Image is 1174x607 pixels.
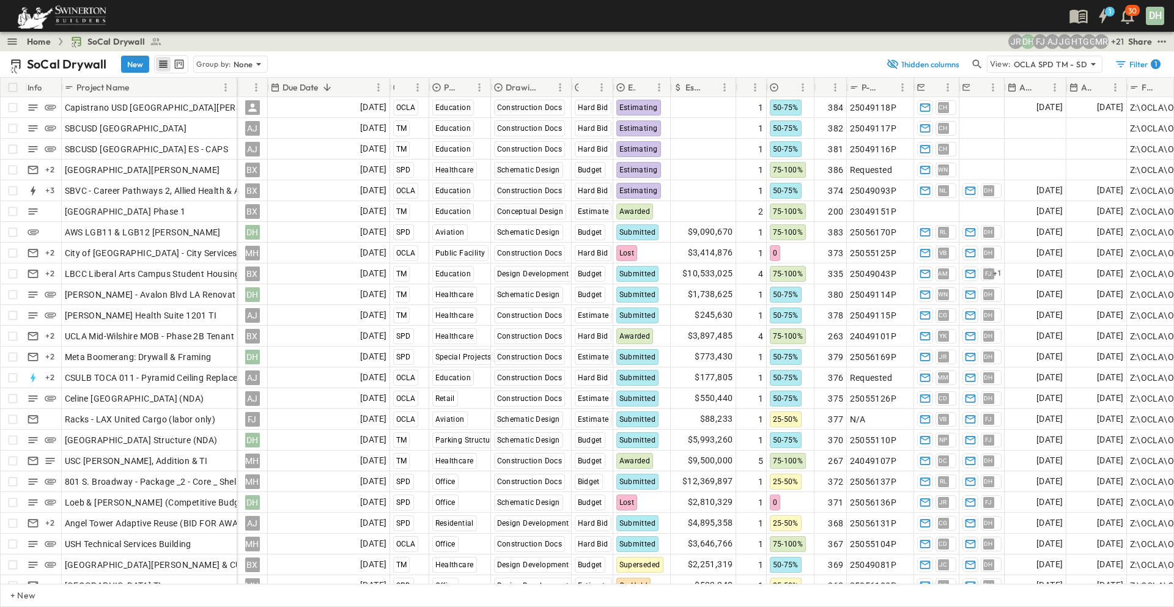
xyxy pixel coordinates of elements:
[245,350,260,364] div: DH
[828,309,843,322] span: 378
[993,268,1002,280] span: + 1
[704,81,717,94] button: Sort
[619,145,658,153] span: Estimating
[578,290,602,299] span: Budget
[1036,308,1063,322] span: [DATE]
[773,353,799,361] span: 50-75%
[828,247,843,259] span: 373
[773,145,799,153] span: 50-75%
[619,353,656,361] span: Submitted
[688,287,733,301] span: $1,738,625
[43,329,57,344] div: + 2
[360,308,386,322] span: [DATE]
[396,186,416,195] span: OCLA
[360,142,386,156] span: [DATE]
[65,205,186,218] span: [GEOGRAPHIC_DATA] Phase 1
[320,81,334,94] button: Sort
[638,81,652,94] button: Sort
[435,145,471,153] span: Education
[497,290,560,299] span: Schematic Design
[828,268,843,280] span: 335
[1128,35,1152,48] div: Share
[682,267,733,281] span: $10,533,025
[245,370,260,385] div: AJ
[1021,34,1035,49] div: Daryll Hayward (daryll.hayward@swinerton.com)
[748,80,762,95] button: Menu
[65,351,212,363] span: Meta Boomerang: Drywall & Framing
[360,287,386,301] span: [DATE]
[773,228,803,237] span: 75-100%
[371,80,386,95] button: Menu
[773,103,799,112] span: 50-75%
[927,81,940,94] button: Sort
[939,315,948,315] span: CG
[234,58,253,70] p: None
[758,226,763,238] span: 1
[758,289,763,301] span: 1
[27,35,51,48] a: Home
[25,78,62,97] div: Info
[990,57,1011,71] p: View:
[506,81,537,94] p: Drawing Status
[1036,225,1063,239] span: [DATE]
[396,270,407,278] span: TM
[619,207,651,216] span: Awarded
[695,370,733,384] span: $177,805
[472,80,487,95] button: Menu
[773,186,799,195] span: 50-75%
[1145,6,1165,26] button: DH
[435,270,471,278] span: Education
[850,185,897,197] span: 25049093P
[553,80,567,95] button: Menu
[171,57,186,72] button: kanban view
[1097,246,1123,260] span: [DATE]
[539,81,553,94] button: Sort
[1033,34,1047,49] div: Francisco J. Sanchez (frsanchez@swinerton.com)
[578,207,609,216] span: Estimate
[249,80,264,95] button: Menu
[245,225,260,240] div: DH
[65,143,229,155] span: SBCUSD [GEOGRAPHIC_DATA] ES - CAPS
[435,353,492,361] span: Special Projects
[619,166,658,174] span: Estimating
[939,107,948,108] span: CH
[1128,6,1137,16] p: 30
[396,290,407,299] span: TM
[1097,287,1123,301] span: [DATE]
[652,80,666,95] button: Menu
[619,332,651,340] span: Awarded
[497,103,563,112] span: Construction Docs
[497,207,564,216] span: Conceptual Design
[396,353,411,361] span: SPD
[43,163,57,177] div: + 2
[245,287,260,302] div: DH
[1008,34,1023,49] div: Joshua Russell (joshua.russell@swinerton.com)
[497,249,563,257] span: Construction Docs
[1019,81,1032,94] p: Anticipated Start
[850,226,897,238] span: 25056170P
[685,81,701,94] p: Estimate Amount
[396,249,416,257] span: OCLA
[15,3,109,29] img: 6c363589ada0b36f064d841b69d3a419a338230e66bb0a533688fa5cc3e9e735.png
[758,164,763,176] span: 1
[28,70,42,105] div: Info
[360,225,386,239] span: [DATE]
[245,246,260,260] div: MH
[497,332,563,340] span: Construction Docs
[828,80,843,95] button: Menu
[245,308,260,323] div: AJ
[1034,81,1047,94] button: Sort
[282,81,318,94] p: Due Date
[619,249,635,257] span: Lost
[578,145,608,153] span: Hard Bid
[1082,34,1096,49] div: Gerrad Gerber (gerrad.gerber@swinerton.com)
[581,81,594,94] button: Sort
[156,57,171,72] button: row view
[65,268,240,280] span: LBCC Liberal Arts Campus Student Housing
[594,80,609,95] button: Menu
